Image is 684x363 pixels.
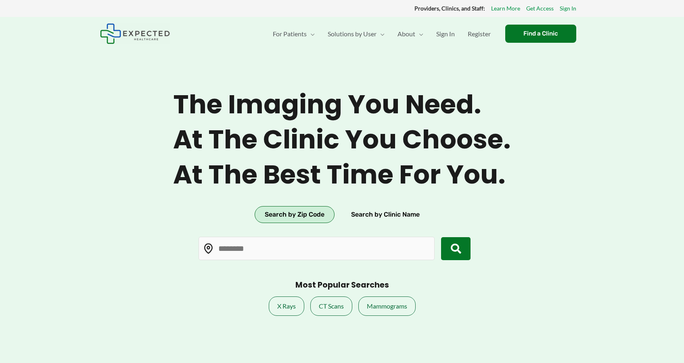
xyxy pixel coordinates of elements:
a: Mammograms [358,296,416,316]
strong: Providers, Clinics, and Staff: [414,5,485,12]
a: Get Access [526,3,554,14]
span: For Patients [273,20,307,48]
a: Find a Clinic [505,25,576,43]
span: Menu Toggle [307,20,315,48]
a: X Rays [269,296,304,316]
span: Menu Toggle [377,20,385,48]
button: Search by Clinic Name [341,206,430,223]
span: Menu Toggle [415,20,423,48]
span: The imaging you need. [173,89,511,120]
span: At the best time for you. [173,159,511,190]
img: Location pin [203,244,214,254]
h3: Most Popular Searches [295,280,389,290]
a: Sign In [560,3,576,14]
span: Register [468,20,491,48]
a: Learn More [491,3,520,14]
a: AboutMenu Toggle [391,20,430,48]
a: For PatientsMenu Toggle [266,20,321,48]
span: At the clinic you choose. [173,124,511,155]
button: Search by Zip Code [255,206,335,223]
a: Solutions by UserMenu Toggle [321,20,391,48]
span: Solutions by User [328,20,377,48]
a: Sign In [430,20,461,48]
span: About [397,20,415,48]
nav: Primary Site Navigation [266,20,497,48]
img: Expected Healthcare Logo - side, dark font, small [100,23,170,44]
span: Sign In [436,20,455,48]
a: Register [461,20,497,48]
a: CT Scans [310,296,352,316]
